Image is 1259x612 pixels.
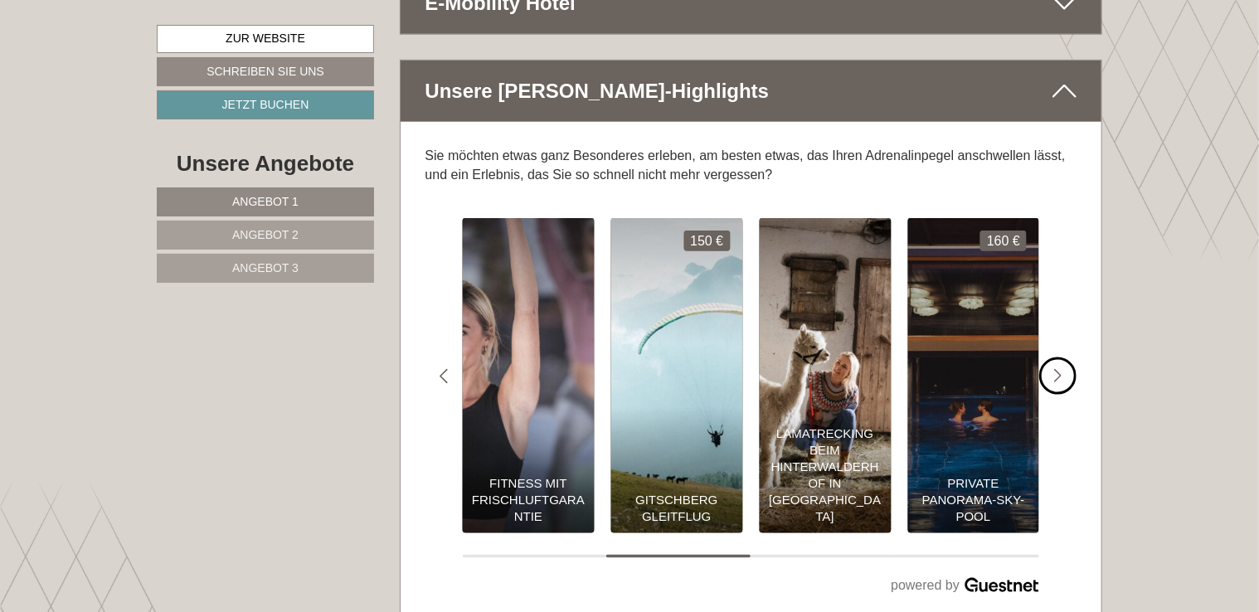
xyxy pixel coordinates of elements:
a: Unsere Sommer Highlights 0€ [751,218,899,533]
a: Unsere Sommer Highlights 0€ [454,218,602,533]
div: "> [907,218,1039,533]
div: 160 € [980,231,1027,252]
div: Lamatrecking beim Hinterwalderhof in [GEOGRAPHIC_DATA] [767,425,882,525]
div: "> [759,218,891,533]
button: Carousel Page 1 [463,555,607,558]
button: Carousel Page 4 [895,555,1039,558]
div: Gitschberg Gleitflug [619,492,734,525]
span: Angebot 2 [232,228,299,241]
a: Jetzt buchen [157,90,374,119]
span: Angebot 3 [232,261,299,274]
div: powered by Guestnet [463,575,1040,598]
div: Carousel Pagination [463,555,1040,558]
a: Unsere Sommer Highlights 30€ [1048,218,1196,533]
div: Unsere Angebote [157,148,374,179]
button: Carousel Page 2 (Current Slide) [606,555,751,558]
div: "> [462,218,594,533]
button: Carousel Page 3 [751,555,895,558]
a: Schreiben Sie uns [157,57,374,86]
div: "> [610,218,742,533]
div: Private Panorama-Sky-Pool [916,475,1031,525]
a: Zur Website [157,25,374,53]
div: Previous slide [425,357,463,395]
span: Angebot 1 [232,195,299,208]
div: Fitness mit Frischluftgarantie [470,475,586,525]
div: 150 € [683,231,730,252]
p: Sie möchten etwas ganz Besonderes erleben, am besten etwas, das Ihren Adrenalinpegel anschwellen ... [425,147,1077,185]
a: Unsere Sommer Highlights 160€ [899,218,1048,533]
div: Next slide [1039,357,1077,395]
a: Unsere Sommer Highlights 150€ [602,218,751,533]
div: Unsere [PERSON_NAME]-Highlights [401,61,1102,122]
